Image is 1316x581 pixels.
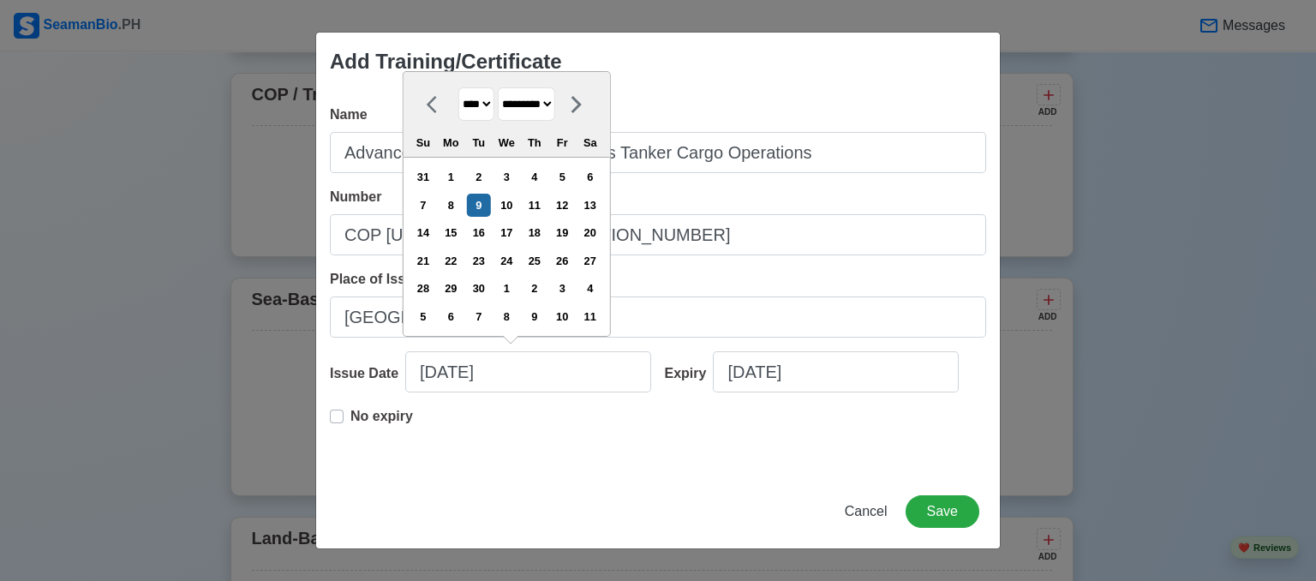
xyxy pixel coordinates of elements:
div: Add Training/Certificate [330,46,562,77]
div: Choose Thursday, September 11th, 2025 [523,194,546,217]
div: Choose Wednesday, September 10th, 2025 [495,194,518,217]
div: Choose Tuesday, September 30th, 2025 [467,277,490,300]
div: Choose Thursday, September 4th, 2025 [523,165,546,189]
div: Choose Monday, September 15th, 2025 [440,221,463,244]
div: Choose Sunday, September 28th, 2025 [411,277,434,300]
div: Choose Friday, September 19th, 2025 [551,221,574,244]
div: Mo [440,131,463,154]
div: Choose Sunday, September 7th, 2025 [411,194,434,217]
div: Choose Friday, October 10th, 2025 [551,305,574,328]
div: Choose Wednesday, September 24th, 2025 [495,249,518,273]
div: Choose Tuesday, September 23rd, 2025 [467,249,490,273]
button: Save [906,495,979,528]
div: Choose Saturday, September 20th, 2025 [578,221,601,244]
div: Choose Sunday, October 5th, 2025 [411,305,434,328]
div: Choose Wednesday, September 3rd, 2025 [495,165,518,189]
div: Issue Date [330,363,405,384]
div: Choose Thursday, September 25th, 2025 [523,249,546,273]
div: Fr [551,131,574,154]
div: Choose Thursday, September 18th, 2025 [523,221,546,244]
div: Choose Tuesday, September 16th, 2025 [467,221,490,244]
div: Su [411,131,434,154]
div: We [495,131,518,154]
button: Cancel [834,495,899,528]
div: Expiry [665,363,714,384]
span: Cancel [845,504,888,518]
span: Number [330,189,381,204]
div: Choose Tuesday, September 2nd, 2025 [467,165,490,189]
div: Choose Saturday, September 27th, 2025 [578,249,601,273]
div: Choose Saturday, September 13th, 2025 [578,194,601,217]
div: Choose Tuesday, September 9th, 2025 [467,194,490,217]
div: Choose Saturday, October 4th, 2025 [578,277,601,300]
div: Choose Wednesday, October 1st, 2025 [495,277,518,300]
div: Choose Monday, September 29th, 2025 [440,277,463,300]
div: Choose Friday, September 26th, 2025 [551,249,574,273]
div: Choose Monday, September 8th, 2025 [440,194,463,217]
span: Name [330,107,368,122]
span: Place of Issue [330,272,422,286]
div: Choose Friday, September 5th, 2025 [551,165,574,189]
div: Choose Sunday, September 14th, 2025 [411,221,434,244]
div: Choose Monday, September 1st, 2025 [440,165,463,189]
div: Choose Monday, September 22nd, 2025 [440,249,463,273]
div: Tu [467,131,490,154]
div: Choose Friday, September 12th, 2025 [551,194,574,217]
input: Ex: COP1234567890W or NA [330,214,986,255]
input: Ex: Cebu City [330,296,986,338]
div: Choose Tuesday, October 7th, 2025 [467,305,490,328]
p: No expiry [350,406,413,427]
div: Choose Wednesday, October 8th, 2025 [495,305,518,328]
div: Choose Wednesday, September 17th, 2025 [495,221,518,244]
div: Th [523,131,546,154]
div: Choose Saturday, October 11th, 2025 [578,305,601,328]
div: Choose Saturday, September 6th, 2025 [578,165,601,189]
input: Ex: COP Medical First Aid (VI/4) [330,132,986,173]
div: Choose Sunday, September 21st, 2025 [411,249,434,273]
div: Choose Thursday, October 2nd, 2025 [523,277,546,300]
div: Sa [578,131,601,154]
div: Choose Sunday, August 31st, 2025 [411,165,434,189]
div: Choose Friday, October 3rd, 2025 [551,277,574,300]
div: month 2025-09 [409,164,604,331]
div: Choose Monday, October 6th, 2025 [440,305,463,328]
div: Choose Thursday, October 9th, 2025 [523,305,546,328]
